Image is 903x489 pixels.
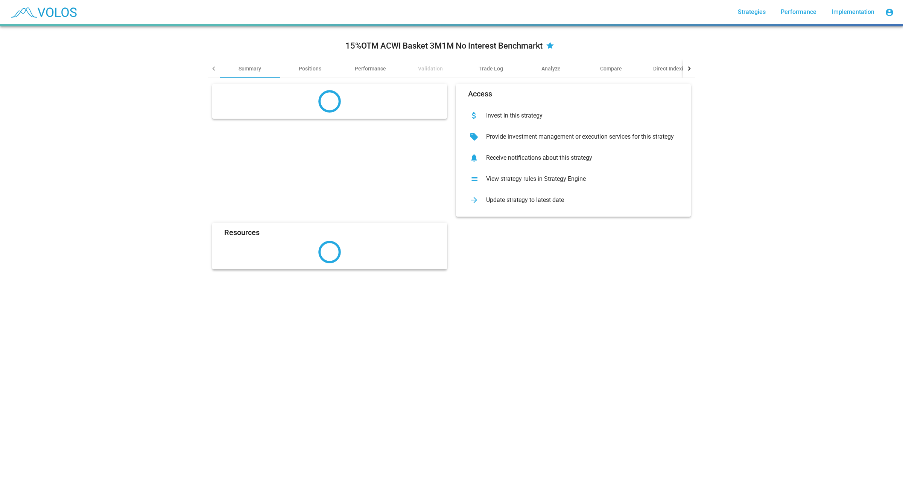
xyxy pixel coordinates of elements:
button: Update strategy to latest date [462,189,685,211]
mat-icon: attach_money [468,110,480,122]
mat-card-title: Access [468,90,492,98]
div: Direct Indexing [653,65,689,72]
div: Positions [299,65,321,72]
span: Implementation [832,8,874,15]
div: Trade Log [479,65,503,72]
div: Provide investment management or execution services for this strategy [480,133,679,141]
mat-card-title: Resources [224,229,260,236]
div: Update strategy to latest date [480,196,679,204]
button: Invest in this strategy [462,105,685,126]
div: Performance [355,65,386,72]
mat-icon: star [546,42,555,51]
span: Performance [781,8,816,15]
mat-icon: list [468,173,480,185]
div: Summary [239,65,261,72]
a: Implementation [825,5,880,19]
div: Invest in this strategy [480,112,679,119]
button: Provide investment management or execution services for this strategy [462,126,685,147]
span: Strategies [738,8,766,15]
a: Strategies [732,5,772,19]
div: Receive notifications about this strategy [480,154,679,162]
div: View strategy rules in Strategy Engine [480,175,679,183]
button: View strategy rules in Strategy Engine [462,168,685,189]
div: Compare [600,65,622,72]
a: Performance [775,5,822,19]
mat-icon: sell [468,131,480,143]
summary: AccessInvest in this strategyProvide investment management or execution services for this strateg... [208,78,695,275]
div: Analyze [541,65,561,72]
div: 15%OTM ACWI Basket 3M1M No Interest Benchmarkt [345,40,543,52]
mat-icon: account_circle [885,8,894,17]
div: Validation [418,65,443,72]
mat-icon: notifications [468,152,480,164]
button: Receive notifications about this strategy [462,147,685,168]
mat-icon: arrow_forward [468,194,480,206]
img: blue_transparent.png [6,3,81,21]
